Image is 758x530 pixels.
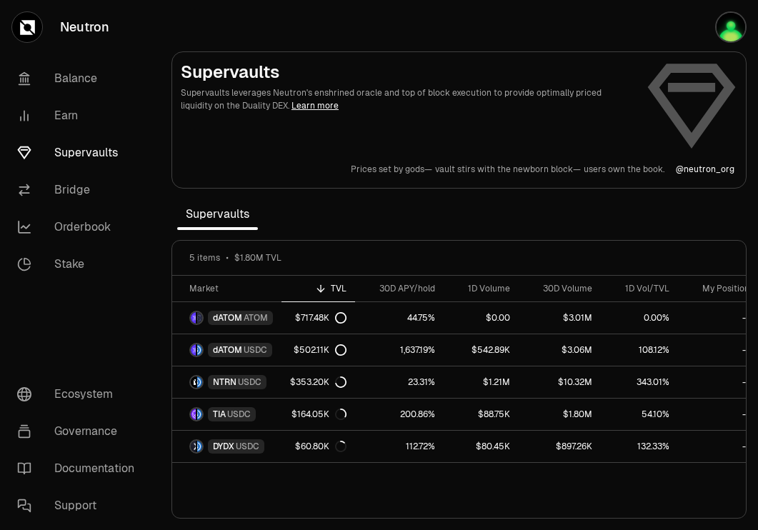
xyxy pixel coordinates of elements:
[519,334,601,366] a: $3.06M
[676,164,734,175] a: @neutron_org
[191,376,196,388] img: NTRN Logo
[676,164,734,175] p: @ neutron_org
[355,302,444,334] a: 44.75%
[6,60,154,97] a: Balance
[435,164,581,175] p: vault stirs with the newborn block—
[444,399,519,430] a: $88.75K
[290,283,346,294] div: TVL
[355,366,444,398] a: 23.31%
[351,164,664,175] a: Prices set by gods—vault stirs with the newborn block—users own the book.
[444,431,519,462] a: $80.45K
[609,283,669,294] div: 1D Vol/TVL
[281,399,355,430] a: $164.05K
[6,246,154,283] a: Stake
[197,312,202,324] img: ATOM Logo
[452,283,510,294] div: 1D Volume
[519,431,601,462] a: $897.26K
[234,252,281,264] span: $1.80M TVL
[6,487,154,524] a: Support
[213,344,242,356] span: dATOM
[444,334,519,366] a: $542.89K
[601,302,678,334] a: 0.00%
[519,399,601,430] a: $1.80M
[213,312,242,324] span: dATOM
[197,344,202,356] img: USDC Logo
[172,431,281,462] a: DYDX LogoUSDC LogoDYDXUSDC
[6,450,154,487] a: Documentation
[355,431,444,462] a: 112.72%
[601,399,678,430] a: 54.10%
[6,97,154,134] a: Earn
[281,431,355,462] a: $60.80K
[601,431,678,462] a: 132.33%
[444,366,519,398] a: $1.21M
[601,334,678,366] a: 108.12%
[6,171,154,209] a: Bridge
[364,283,435,294] div: 30D APY/hold
[281,366,355,398] a: $353.20K
[191,441,196,452] img: DYDX Logo
[189,252,220,264] span: 5 items
[519,366,601,398] a: $10.32M
[687,283,749,294] div: My Position
[355,399,444,430] a: 200.86%
[519,302,601,334] a: $3.01M
[181,86,634,112] p: Supervaults leverages Neutron's enshrined oracle and top of block execution to provide optimally ...
[197,376,202,388] img: USDC Logo
[355,334,444,366] a: 1,637.19%
[6,134,154,171] a: Supervaults
[281,302,355,334] a: $717.48K
[227,409,251,420] span: USDC
[172,334,281,366] a: dATOM LogoUSDC LogodATOMUSDC
[281,334,355,366] a: $502.11K
[6,413,154,450] a: Governance
[213,409,226,420] span: TIA
[213,376,236,388] span: NTRN
[181,61,634,84] h2: Supervaults
[601,366,678,398] a: 343.01%
[191,409,196,420] img: TIA Logo
[291,409,346,420] div: $164.05K
[291,100,339,111] a: Learn more
[294,344,346,356] div: $502.11K
[177,200,258,229] span: Supervaults
[172,302,281,334] a: dATOM LogoATOM LogodATOMATOM
[584,164,664,175] p: users own the book.
[197,441,202,452] img: USDC Logo
[244,344,267,356] span: USDC
[244,312,268,324] span: ATOM
[6,376,154,413] a: Ecosystem
[717,13,745,41] img: Luna Staking
[197,409,202,420] img: USDC Logo
[290,376,346,388] div: $353.20K
[191,312,196,324] img: dATOM Logo
[351,164,432,175] p: Prices set by gods—
[444,302,519,334] a: $0.00
[295,441,346,452] div: $60.80K
[527,283,592,294] div: 30D Volume
[189,283,273,294] div: Market
[236,441,259,452] span: USDC
[238,376,261,388] span: USDC
[172,366,281,398] a: NTRN LogoUSDC LogoNTRNUSDC
[6,209,154,246] a: Orderbook
[172,399,281,430] a: TIA LogoUSDC LogoTIAUSDC
[191,344,196,356] img: dATOM Logo
[213,441,234,452] span: DYDX
[295,312,346,324] div: $717.48K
